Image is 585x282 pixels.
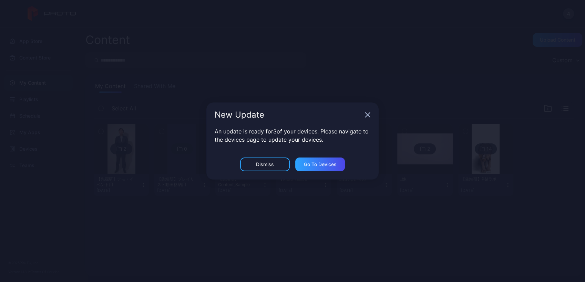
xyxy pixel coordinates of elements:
button: Dismiss [240,158,290,171]
button: Go to devices [295,158,345,171]
div: Go to devices [304,162,337,167]
div: New Update [215,111,362,119]
p: An update is ready for 3 of your devices. Please navigate to the devices page to update your devi... [215,127,370,144]
div: Dismiss [256,162,274,167]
